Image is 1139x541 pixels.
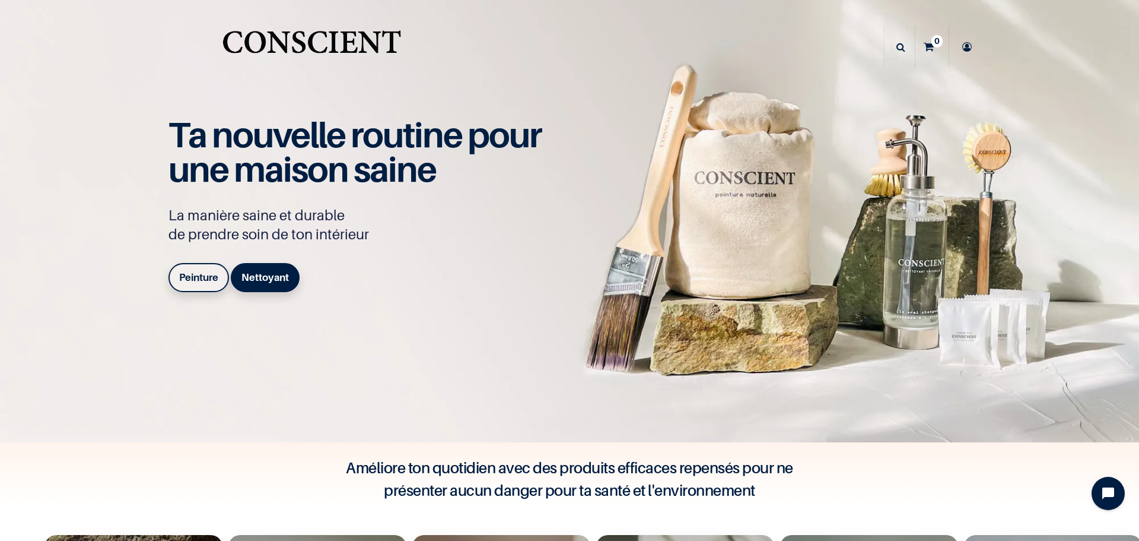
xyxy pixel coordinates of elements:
[220,24,403,71] a: Logo of Conscient
[231,263,300,292] a: Nettoyant
[332,457,807,502] h4: Améliore ton quotidien avec des produits efficaces repensés pour ne présenter aucun danger pour t...
[179,271,218,283] b: Peinture
[931,35,943,47] sup: 0
[168,113,541,191] span: Ta nouvelle routine pour une maison saine
[915,26,949,68] a: 0
[168,206,554,244] p: La manière saine et durable de prendre soin de ton intérieur
[241,271,289,283] b: Nettoyant
[220,24,403,71] img: Conscient
[168,263,229,292] a: Peinture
